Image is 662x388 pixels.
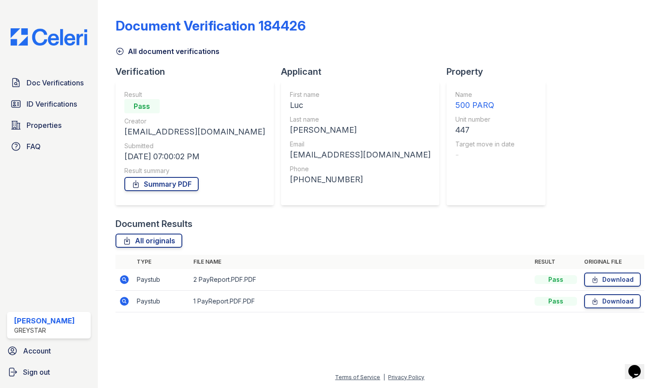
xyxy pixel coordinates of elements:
[115,46,219,57] a: All document verifications
[190,291,531,312] td: 1 PayReport.PDF.PDF
[124,150,265,163] div: [DATE] 07:00:02 PM
[14,326,75,335] div: Greystar
[4,342,94,360] a: Account
[124,142,265,150] div: Submitted
[455,90,515,99] div: Name
[23,346,51,356] span: Account
[133,255,190,269] th: Type
[290,149,431,161] div: [EMAIL_ADDRESS][DOMAIN_NAME]
[27,120,62,131] span: Properties
[290,124,431,136] div: [PERSON_NAME]
[190,255,531,269] th: File name
[4,28,94,46] img: CE_Logo_Blue-a8612792a0a2168367f1c8372b55b34899dd931a85d93a1a3d3e32e68fde9ad4.png
[23,367,50,377] span: Sign out
[7,95,91,113] a: ID Verifications
[133,269,190,291] td: Paystub
[27,99,77,109] span: ID Verifications
[124,126,265,138] div: [EMAIL_ADDRESS][DOMAIN_NAME]
[27,77,84,88] span: Doc Verifications
[115,65,281,78] div: Verification
[584,294,641,308] a: Download
[290,99,431,111] div: Luc
[388,374,424,380] a: Privacy Policy
[7,116,91,134] a: Properties
[281,65,446,78] div: Applicant
[4,363,94,381] a: Sign out
[190,269,531,291] td: 2 PayReport.PDF.PDF
[133,291,190,312] td: Paystub
[124,117,265,126] div: Creator
[455,140,515,149] div: Target move in date
[455,124,515,136] div: 447
[7,74,91,92] a: Doc Verifications
[455,115,515,124] div: Unit number
[124,166,265,175] div: Result summary
[124,99,160,113] div: Pass
[290,173,431,186] div: [PHONE_NUMBER]
[115,218,192,230] div: Document Results
[531,255,581,269] th: Result
[581,255,644,269] th: Original file
[584,273,641,287] a: Download
[115,18,306,34] div: Document Verification 184426
[290,165,431,173] div: Phone
[124,177,199,191] a: Summary PDF
[383,374,385,380] div: |
[455,149,515,161] div: -
[455,90,515,111] a: Name 500 PARQ
[455,99,515,111] div: 500 PARQ
[535,275,577,284] div: Pass
[124,90,265,99] div: Result
[625,353,653,379] iframe: chat widget
[290,115,431,124] div: Last name
[27,141,41,152] span: FAQ
[446,65,553,78] div: Property
[535,297,577,306] div: Pass
[115,234,182,248] a: All originals
[290,90,431,99] div: First name
[335,374,380,380] a: Terms of Service
[14,315,75,326] div: [PERSON_NAME]
[7,138,91,155] a: FAQ
[290,140,431,149] div: Email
